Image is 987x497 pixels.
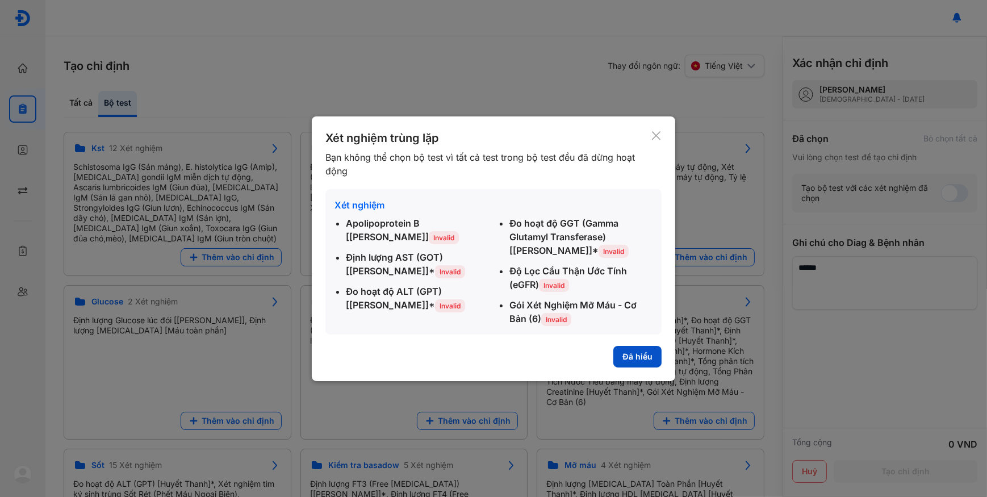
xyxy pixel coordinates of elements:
[325,130,651,146] div: Xét nghiệm trùng lặp
[509,298,653,325] div: Gói Xét Nghiệm Mỡ Máu - Cơ Bản (6)
[435,299,465,312] span: Invalid
[599,245,629,258] span: Invalid
[346,250,489,278] div: Định lượng AST (GOT) [[PERSON_NAME]]*
[613,346,662,367] button: Đã hiểu
[346,216,489,244] div: Apolipoprotein B [[PERSON_NAME]]
[346,285,489,312] div: Đo hoạt độ ALT (GPT) [[PERSON_NAME]]*
[541,313,571,326] span: Invalid
[509,264,653,291] div: Độ Lọc Cầu Thận Ước Tính (eGFR)
[509,216,653,257] div: Đo hoạt độ GGT (Gamma Glutamyl Transferase) [[PERSON_NAME]]*
[429,231,459,244] span: Invalid
[539,279,569,292] span: Invalid
[325,151,651,178] div: Bạn không thể chọn bộ test vì tất cả test trong bộ test đều đã dừng hoạt động
[334,198,653,212] div: Xét nghiệm
[435,265,465,278] span: Invalid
